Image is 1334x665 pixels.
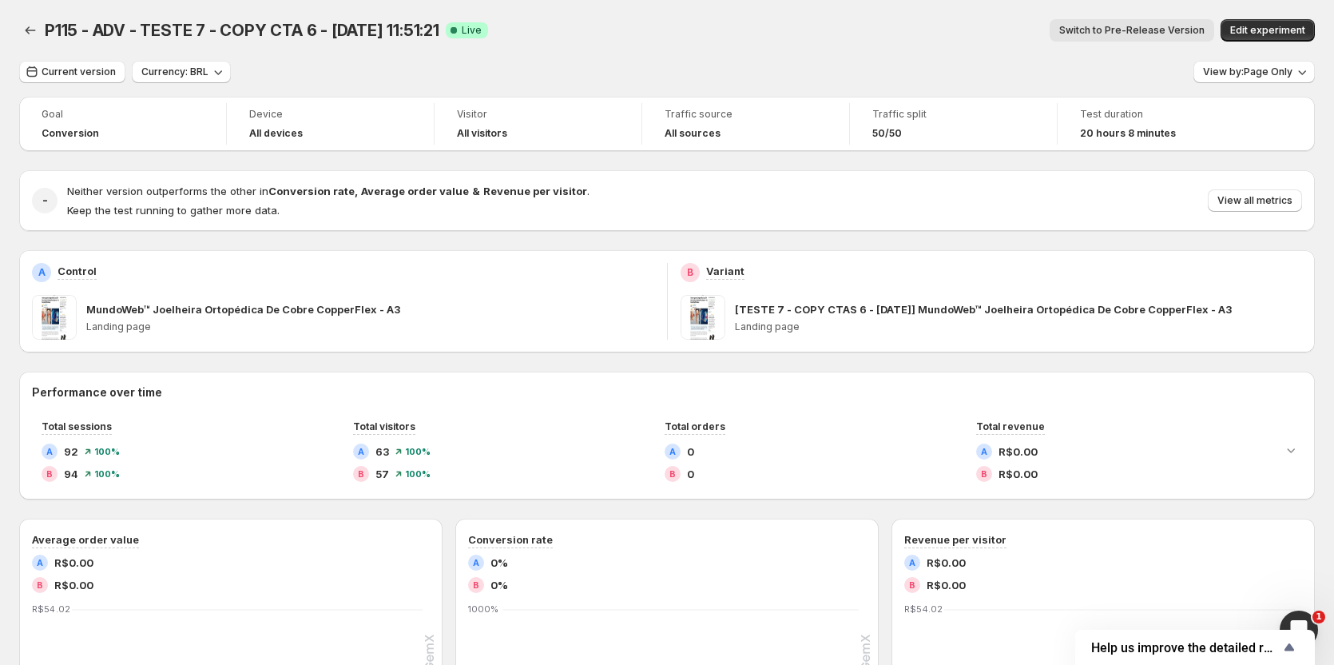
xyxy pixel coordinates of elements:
h4: All visitors [457,127,507,140]
span: Visitor [457,108,619,121]
span: 100 % [405,447,431,456]
p: [TESTE 7 - COPY CTAS 6 - [DATE]] MundoWeb™ Joelheira Ortopédica De Cobre CopperFlex - A3 [735,301,1232,317]
span: R$0.00 [54,555,93,571]
span: 0 [687,466,694,482]
a: VisitorAll visitors [457,106,619,141]
span: 20 hours 8 minutes [1080,127,1176,140]
span: 100 % [94,469,120,479]
p: MundoWeb™ Joelheira Ortopédica De Cobre CopperFlex - A3 [86,301,400,317]
h2: B [473,580,479,590]
p: Landing page [86,321,654,333]
span: R$0.00 [927,577,966,593]
span: View all metrics [1217,194,1292,207]
h2: - [42,193,48,209]
strong: , [355,185,358,197]
p: Variant [706,263,744,279]
button: Expand chart [1280,439,1302,461]
span: View by: Page Only [1203,66,1292,78]
span: Live [462,24,482,37]
a: Traffic split50/50 [872,106,1034,141]
text: R$54.02 [904,603,943,615]
h2: B [669,469,676,479]
span: Test duration [1080,108,1243,121]
button: Current version [19,61,125,83]
span: Traffic split [872,108,1034,121]
span: 92 [64,444,78,460]
span: Total orders [665,420,725,432]
span: Switch to Pre-Release Version [1059,24,1205,37]
span: R$0.00 [927,555,966,571]
span: 0% [490,555,508,571]
button: Edit experiment [1221,19,1315,42]
h2: B [687,266,693,279]
p: Landing page [735,321,1303,333]
span: Total revenue [976,420,1045,432]
span: 100 % [94,447,120,456]
h2: B [909,580,915,590]
img: MundoWeb™ Joelheira Ortopédica De Cobre CopperFlex - A3 [32,295,77,340]
h2: A [46,447,53,456]
h3: Average order value [32,532,139,548]
span: 57 [375,466,389,482]
h2: B [358,469,364,479]
h3: Conversion rate [468,532,553,548]
h4: All devices [249,127,303,140]
span: 0% [490,577,508,593]
strong: Conversion rate [268,185,355,197]
a: DeviceAll devices [249,106,411,141]
span: 100 % [405,469,431,479]
h2: A [981,447,987,456]
a: GoalConversion [42,106,204,141]
p: Control [58,263,97,279]
span: 94 [64,466,78,482]
button: View all metrics [1208,189,1302,212]
span: 50/50 [872,127,902,140]
h2: A [473,558,479,567]
span: Total sessions [42,420,112,432]
h3: Revenue per visitor [904,532,1006,548]
span: R$0.00 [54,577,93,593]
strong: Average order value [361,185,469,197]
h2: A [669,447,676,456]
h2: B [37,580,43,590]
span: Help us improve the detailed report for A/B campaigns [1091,640,1280,655]
button: Show survey - Help us improve the detailed report for A/B campaigns [1091,638,1299,657]
span: Currency: BRL [141,66,208,78]
h2: A [38,266,46,279]
h2: A [909,558,915,567]
strong: Revenue per visitor [483,185,587,197]
h4: All sources [665,127,721,140]
span: Goal [42,108,204,121]
img: [TESTE 7 - COPY CTAS 6 - 19/08/25] MundoWeb™ Joelheira Ortopédica De Cobre CopperFlex - A3 [681,295,725,340]
span: Device [249,108,411,121]
span: Conversion [42,127,99,140]
button: Switch to Pre-Release Version [1050,19,1214,42]
span: Current version [42,66,116,78]
text: 1000% [468,603,498,615]
span: Keep the test running to gather more data. [67,204,280,217]
span: 0 [687,444,694,460]
h2: B [46,469,53,479]
span: 63 [375,444,389,460]
h2: B [981,469,987,479]
span: Edit experiment [1230,24,1305,37]
strong: & [472,185,480,197]
a: Traffic sourceAll sources [665,106,827,141]
span: 1 [1312,611,1325,623]
button: Back [19,19,42,42]
h2: A [358,447,364,456]
button: Currency: BRL [132,61,231,83]
span: Neither version outperforms the other in . [67,185,590,197]
span: Traffic source [665,108,827,121]
a: Test duration20 hours 8 minutes [1080,106,1243,141]
span: R$0.00 [999,466,1038,482]
button: View by:Page Only [1193,61,1315,83]
h2: A [37,558,43,567]
iframe: Intercom live chat [1280,611,1318,649]
text: R$54.02 [32,603,70,615]
span: Total visitors [353,420,415,432]
h2: Performance over time [32,384,1302,400]
span: P115 - ADV - TESTE 7 - COPY CTA 6 - [DATE] 11:51:21 [45,21,439,40]
span: R$0.00 [999,444,1038,460]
